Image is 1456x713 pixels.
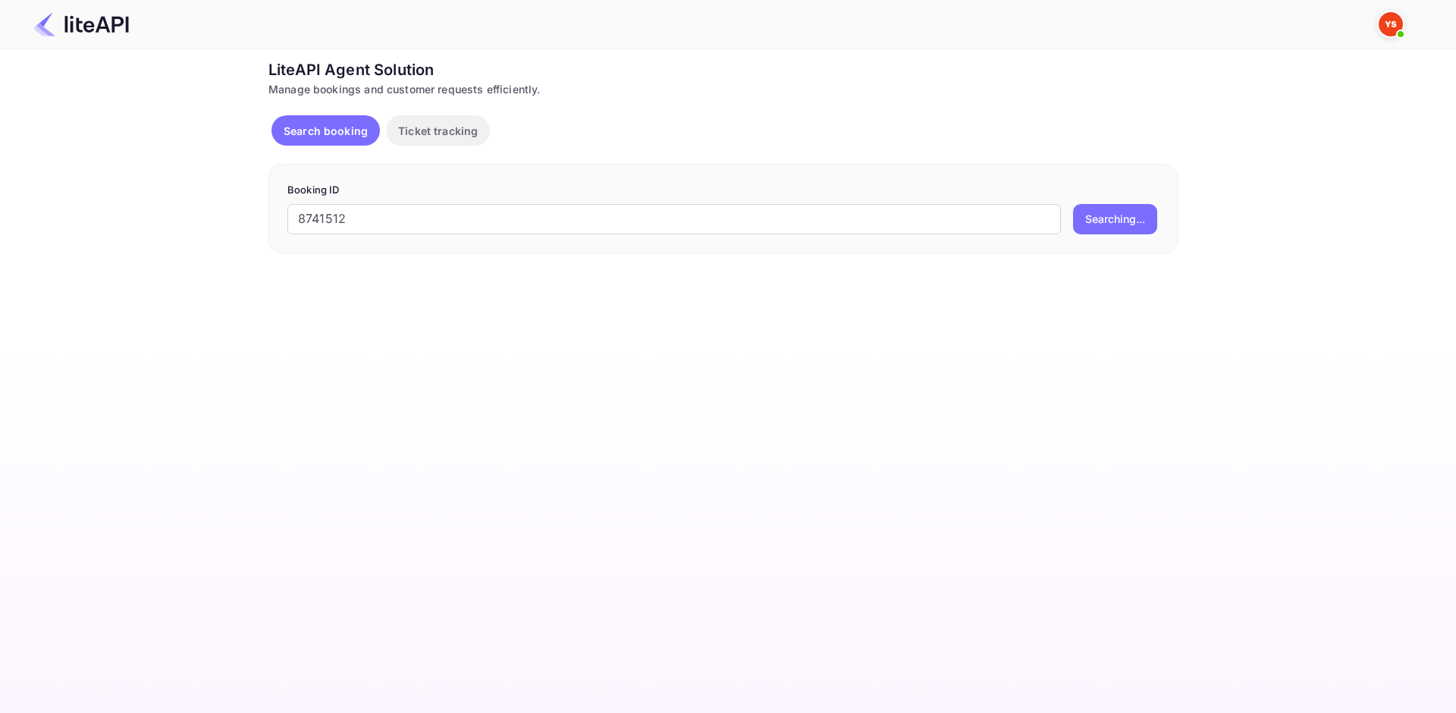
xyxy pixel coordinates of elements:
div: Manage bookings and customer requests efficiently. [268,81,1178,97]
button: Searching... [1073,204,1157,234]
p: Ticket tracking [398,123,478,139]
p: Booking ID [287,183,1159,198]
img: Yandex Support [1379,12,1403,36]
input: Enter Booking ID (e.g., 63782194) [287,204,1061,234]
p: Search booking [284,123,368,139]
div: LiteAPI Agent Solution [268,58,1178,81]
img: LiteAPI Logo [33,12,129,36]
